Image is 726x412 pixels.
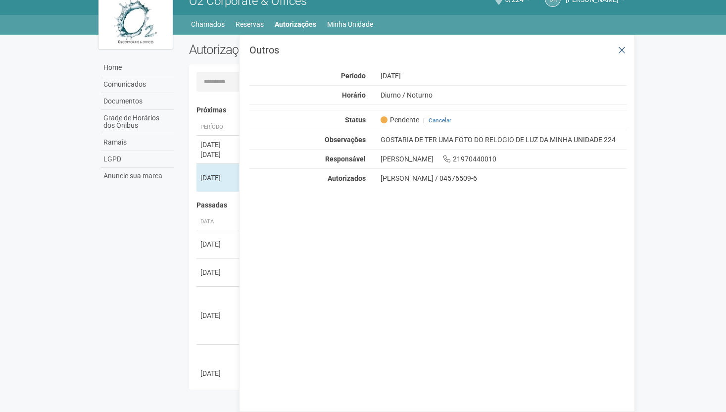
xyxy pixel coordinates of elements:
a: Grade de Horários dos Ônibus [101,110,174,134]
div: [DATE] [200,140,237,150]
h4: Próximas [196,106,621,114]
h3: Outros [249,45,627,55]
strong: Responsável [325,155,366,163]
div: [PERSON_NAME] / 04576509-6 [381,174,628,183]
strong: Autorizados [328,174,366,182]
a: LGPD [101,151,174,168]
strong: Período [341,72,366,80]
a: Minha Unidade [327,17,373,31]
strong: Status [345,116,366,124]
th: Período [196,119,241,136]
h2: Autorizações [189,42,401,57]
a: Home [101,59,174,76]
div: [PERSON_NAME] 21970440010 [373,154,635,163]
a: Chamados [191,17,225,31]
strong: Observações [325,136,366,144]
span: | [423,117,425,124]
a: Anuncie sua marca [101,168,174,184]
a: Autorizações [275,17,316,31]
div: Diurno / Noturno [373,91,635,100]
div: [DATE] [200,239,237,249]
div: [DATE] [200,368,237,378]
a: Documentos [101,93,174,110]
div: [DATE] [200,150,237,159]
div: [DATE] [200,310,237,320]
div: [DATE] [200,267,237,277]
a: Cancelar [429,117,451,124]
div: GOSTARIA DE TER UMA FOTO DO RELOGIO DE LUZ DA MINHA UNIDADE 224 [373,135,635,144]
span: Pendente [381,115,419,124]
a: Ramais [101,134,174,151]
h4: Passadas [196,202,621,209]
div: [DATE] [200,173,237,183]
strong: Horário [342,91,366,99]
div: [DATE] [373,71,635,80]
a: Reservas [236,17,264,31]
th: Data [196,214,241,230]
a: Comunicados [101,76,174,93]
